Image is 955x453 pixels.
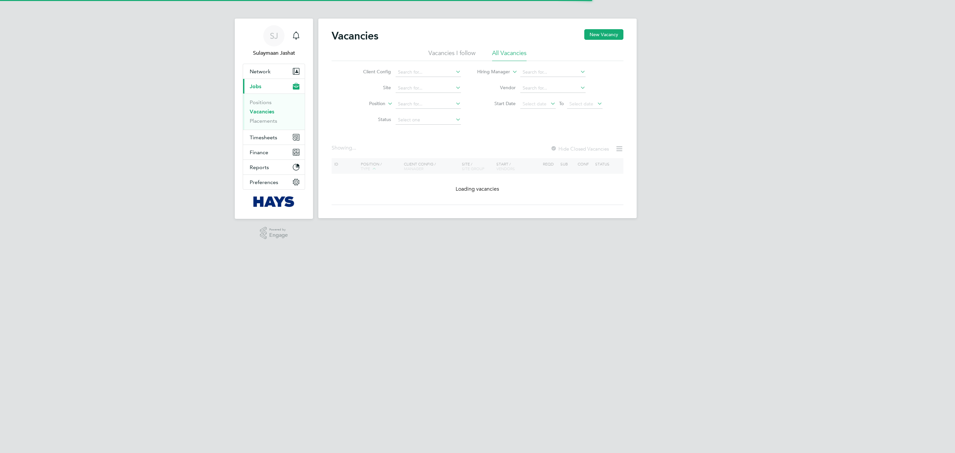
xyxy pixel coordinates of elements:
[243,25,305,57] a: SJSulaymaan Jashat
[243,160,305,174] button: Reports
[243,49,305,57] span: Sulaymaan Jashat
[477,100,516,106] label: Start Date
[584,29,623,40] button: New Vacancy
[250,164,269,170] span: Reports
[347,100,385,107] label: Position
[250,149,268,156] span: Finance
[250,118,277,124] a: Placements
[260,227,288,239] a: Powered byEngage
[353,85,391,91] label: Site
[332,145,357,152] div: Showing
[269,232,288,238] span: Engage
[243,175,305,189] button: Preferences
[243,94,305,130] div: Jobs
[477,85,516,91] label: Vendor
[243,196,305,207] a: Go to home page
[353,69,391,75] label: Client Config
[520,68,586,77] input: Search for...
[243,64,305,79] button: Network
[492,49,527,61] li: All Vacancies
[243,79,305,94] button: Jobs
[353,116,391,122] label: Status
[550,146,609,152] label: Hide Closed Vacancies
[396,99,461,109] input: Search for...
[270,32,278,40] span: SJ
[243,130,305,145] button: Timesheets
[557,99,566,108] span: To
[235,19,313,219] nav: Main navigation
[250,99,272,105] a: Positions
[428,49,476,61] li: Vacancies I follow
[523,101,546,107] span: Select date
[396,84,461,93] input: Search for...
[250,179,278,185] span: Preferences
[250,83,261,90] span: Jobs
[250,68,271,75] span: Network
[520,84,586,93] input: Search for...
[396,68,461,77] input: Search for...
[396,115,461,125] input: Select one
[269,227,288,232] span: Powered by
[472,69,510,75] label: Hiring Manager
[250,134,277,141] span: Timesheets
[332,29,378,42] h2: Vacancies
[250,108,274,115] a: Vacancies
[243,145,305,160] button: Finance
[569,101,593,107] span: Select date
[352,145,356,151] span: ...
[253,196,295,207] img: hays-logo-retina.png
